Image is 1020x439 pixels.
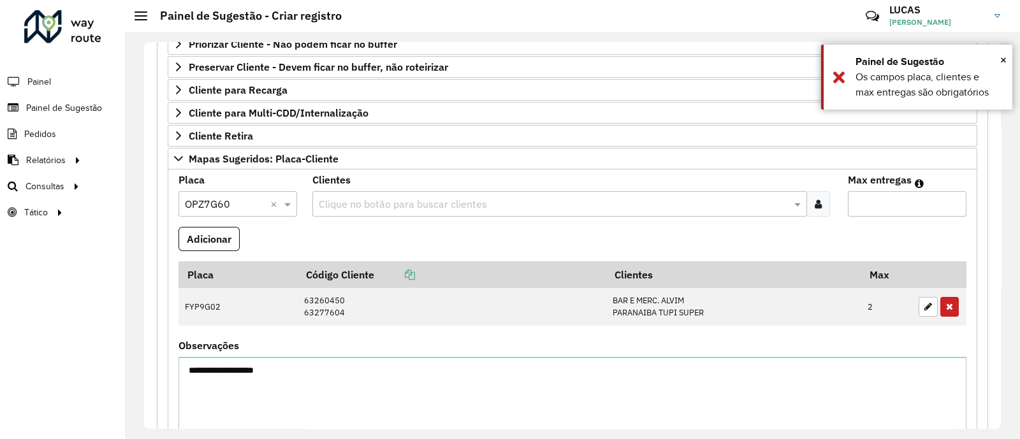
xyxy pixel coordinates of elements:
td: 63260450 63277604 [298,288,606,326]
div: Painel de Sugestão [856,54,1003,69]
label: Placa [178,172,205,187]
span: Priorizar Cliente - Não podem ficar no buffer [189,39,397,49]
span: Clear all [270,196,281,212]
td: 2 [861,288,912,326]
h2: Painel de Sugestão - Criar registro [147,9,342,23]
span: Pedidos [24,127,56,141]
th: Código Cliente [298,261,606,288]
h3: LUCAS [889,4,985,16]
button: Close [1000,50,1007,69]
span: × [1000,53,1007,67]
span: Preservar Cliente - Devem ficar no buffer, não roteirizar [189,62,448,72]
span: Cliente para Multi-CDD/Internalização [189,108,368,118]
a: Contato Rápido [859,3,886,30]
span: Painel de Sugestão [26,101,102,115]
a: Cliente para Recarga [168,79,977,101]
span: Cliente Retira [189,131,253,141]
label: Observações [178,338,239,353]
a: Cliente para Multi-CDD/Internalização [168,102,977,124]
div: Os campos placa, clientes e max entregas são obrigatórios [856,69,1003,100]
button: Adicionar [178,227,240,251]
em: Máximo de clientes que serão colocados na mesma rota com os clientes informados [915,178,924,189]
a: Cliente Retira [168,125,977,147]
th: Placa [178,261,298,288]
a: Mapas Sugeridos: Placa-Cliente [168,148,977,169]
td: BAR E MERC. ALVIM PARANAIBA TUPI SUPER [606,288,861,326]
span: Mapas Sugeridos: Placa-Cliente [189,154,339,164]
a: Copiar [374,268,415,281]
span: Relatórios [26,154,66,167]
span: Painel [27,75,51,89]
a: Priorizar Cliente - Não podem ficar no buffer [168,33,977,55]
label: Max entregas [848,172,912,187]
label: Clientes [312,172,351,187]
td: FYP9G02 [178,288,298,326]
span: [PERSON_NAME] [889,17,985,28]
span: Consultas [25,180,64,193]
a: Preservar Cliente - Devem ficar no buffer, não roteirizar [168,56,977,78]
span: Cliente para Recarga [189,85,288,95]
th: Clientes [606,261,861,288]
th: Max [861,261,912,288]
span: Tático [24,206,48,219]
